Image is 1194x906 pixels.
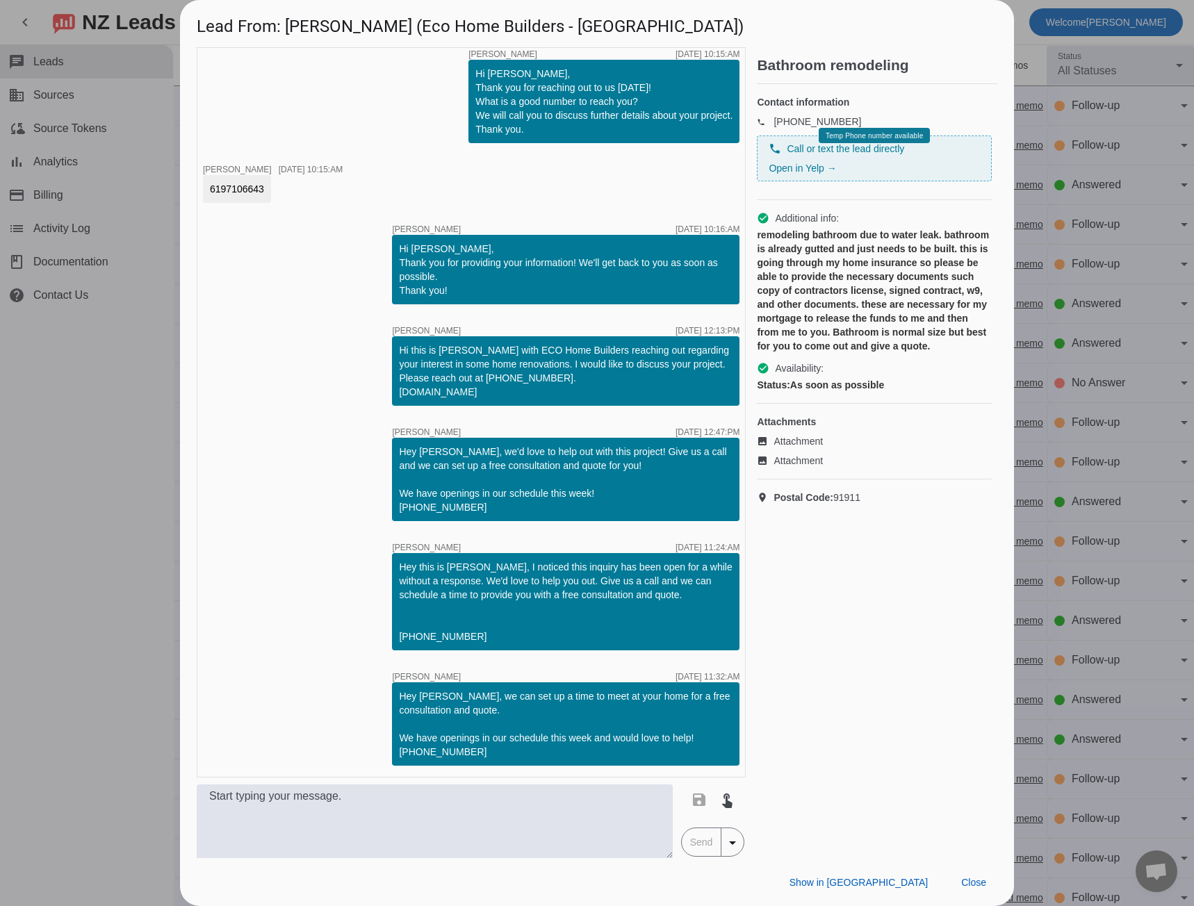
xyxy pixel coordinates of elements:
mat-icon: phone [757,118,774,125]
strong: Postal Code: [774,492,833,503]
span: Attachment [774,454,823,468]
div: Hi [PERSON_NAME], Thank you for reaching out to us [DATE]! What is a good number to reach you? We... [475,67,733,136]
div: As soon as possible [757,378,992,392]
span: [PERSON_NAME] [392,327,461,335]
span: [PERSON_NAME] [392,673,461,681]
a: Attachment [757,454,992,468]
a: Open in Yelp → [769,163,836,174]
div: [DATE] 10:16:AM [676,225,739,233]
span: Temp Phone number available [826,132,923,140]
mat-icon: location_on [757,492,774,503]
button: Show in [GEOGRAPHIC_DATA] [778,870,939,895]
mat-icon: phone [769,142,781,155]
span: [PERSON_NAME] [392,225,461,233]
h4: Contact information [757,95,992,109]
a: Attachment [757,434,992,448]
div: [DATE] 10:15:AM [676,50,739,58]
span: [PERSON_NAME] [392,428,461,436]
div: Hey this is [PERSON_NAME], I noticed this inquiry has been open for a while without a response. W... [399,560,733,643]
div: Hey [PERSON_NAME], we'd love to help out with this project! Give us a call and we can set up a fr... [399,445,733,514]
mat-icon: check_circle [757,362,769,374]
mat-icon: image [757,436,774,447]
span: [PERSON_NAME] [468,50,537,58]
mat-icon: image [757,455,774,466]
span: Call or text the lead directly [787,142,904,156]
button: Close [950,870,997,895]
span: Availability: [775,361,824,375]
div: [DATE] 11:24:AM [676,543,739,552]
div: remodeling bathroom due to water leak. bathroom is already gutted and just needs to be built. thi... [757,228,992,353]
div: [DATE] 12:47:PM [676,428,739,436]
div: Hi this is [PERSON_NAME] with ECO Home Builders reaching out regarding your interest in some home... [399,343,733,399]
span: Show in [GEOGRAPHIC_DATA] [790,877,928,888]
div: [DATE] 11:32:AM [676,673,739,681]
mat-icon: check_circle [757,212,769,224]
div: Hi [PERSON_NAME], Thank you for providing your information! We'll get back to you as soon as poss... [399,242,733,297]
div: Hey [PERSON_NAME], we can set up a time to meet at your home for a free consultation and quote. W... [399,689,733,759]
strong: Status: [757,379,790,390]
h2: Bathroom remodeling [757,58,997,72]
h4: Attachments [757,415,992,429]
span: [PERSON_NAME] [392,543,461,552]
span: 91911 [774,491,860,504]
div: 6197106643 [210,182,264,196]
span: Attachment [774,434,823,448]
div: [DATE] 12:13:PM [676,327,739,335]
mat-icon: arrow_drop_down [724,834,741,851]
mat-icon: touch_app [719,791,735,808]
span: Close [961,877,986,888]
div: [DATE] 10:15:AM [279,165,343,174]
span: Additional info: [775,211,839,225]
a: [PHONE_NUMBER] [774,116,861,127]
span: [PERSON_NAME] [203,165,272,174]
